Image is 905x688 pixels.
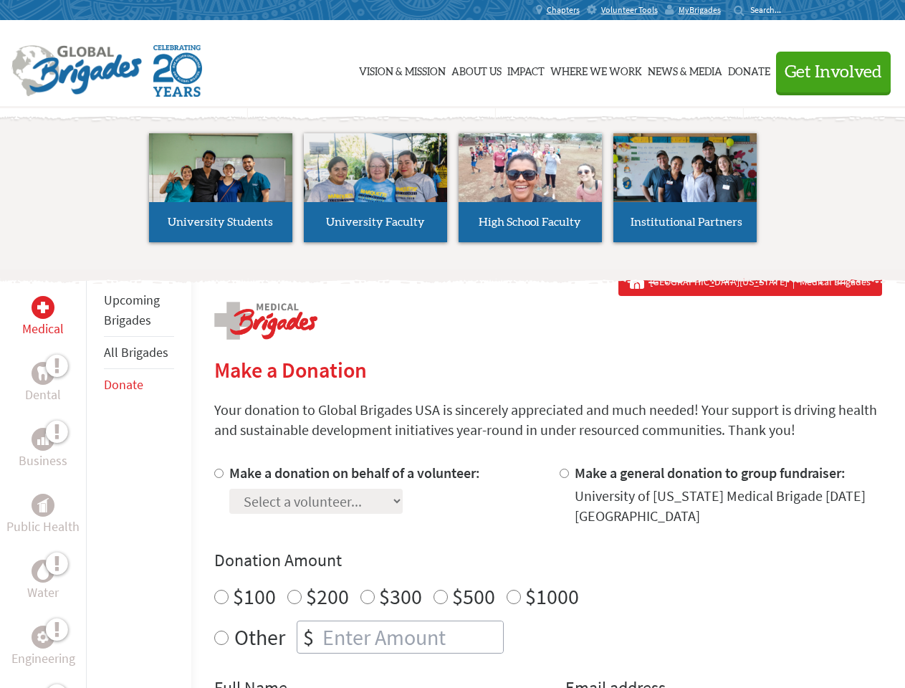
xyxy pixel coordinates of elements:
[525,583,579,610] label: $1000
[19,451,67,471] p: Business
[32,560,54,583] div: Water
[601,4,658,16] span: Volunteer Tools
[32,494,54,517] div: Public Health
[6,517,80,537] p: Public Health
[575,464,846,482] label: Make a general donation to group fundraiser:
[728,34,770,105] a: Donate
[233,583,276,610] label: $100
[22,319,64,339] p: Medical
[479,216,581,228] span: High School Faculty
[359,34,446,105] a: Vision & Mission
[776,52,891,92] button: Get Involved
[320,621,503,653] input: Enter Amount
[104,376,143,393] a: Donate
[452,583,495,610] label: $500
[32,362,54,385] div: Dental
[27,583,59,603] p: Water
[547,4,580,16] span: Chapters
[550,34,642,105] a: Where We Work
[379,583,422,610] label: $300
[25,385,61,405] p: Dental
[104,285,174,337] li: Upcoming Brigades
[229,464,480,482] label: Make a donation on behalf of a volunteer:
[104,344,168,360] a: All Brigades
[104,369,174,401] li: Donate
[297,621,320,653] div: $
[613,133,757,229] img: menu_brigades_submenu_4.jpg
[22,296,64,339] a: MedicalMedical
[631,216,742,228] span: Institutional Partners
[214,549,882,572] h4: Donation Amount
[214,400,882,440] p: Your donation to Global Brigades USA is sincerely appreciated and much needed! Your support is dr...
[32,296,54,319] div: Medical
[507,34,545,105] a: Impact
[25,362,61,405] a: DentalDental
[459,133,602,203] img: menu_brigades_submenu_3.jpg
[153,45,202,97] img: Global Brigades Celebrating 20 Years
[214,302,317,340] img: logo-medical.png
[451,34,502,105] a: About Us
[679,4,721,16] span: MyBrigades
[37,498,49,512] img: Public Health
[575,486,882,526] div: University of [US_STATE] Medical Brigade [DATE] [GEOGRAPHIC_DATA]
[750,4,791,15] input: Search...
[459,133,602,242] a: High School Faculty
[326,216,425,228] span: University Faculty
[304,133,447,229] img: menu_brigades_submenu_2.jpg
[613,133,757,242] a: Institutional Partners
[304,133,447,242] a: University Faculty
[168,216,273,228] span: University Students
[37,366,49,380] img: Dental
[32,626,54,649] div: Engineering
[37,302,49,313] img: Medical
[37,434,49,445] img: Business
[11,649,75,669] p: Engineering
[37,631,49,643] img: Engineering
[234,621,285,654] label: Other
[6,494,80,537] a: Public HealthPublic Health
[149,133,292,242] a: University Students
[306,583,349,610] label: $200
[785,64,882,81] span: Get Involved
[104,337,174,369] li: All Brigades
[214,357,882,383] h2: Make a Donation
[11,626,75,669] a: EngineeringEngineering
[19,428,67,471] a: BusinessBusiness
[149,133,292,229] img: menu_brigades_submenu_1.jpg
[27,560,59,603] a: WaterWater
[11,45,142,97] img: Global Brigades Logo
[32,428,54,451] div: Business
[648,34,722,105] a: News & Media
[37,563,49,579] img: Water
[104,292,160,328] a: Upcoming Brigades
